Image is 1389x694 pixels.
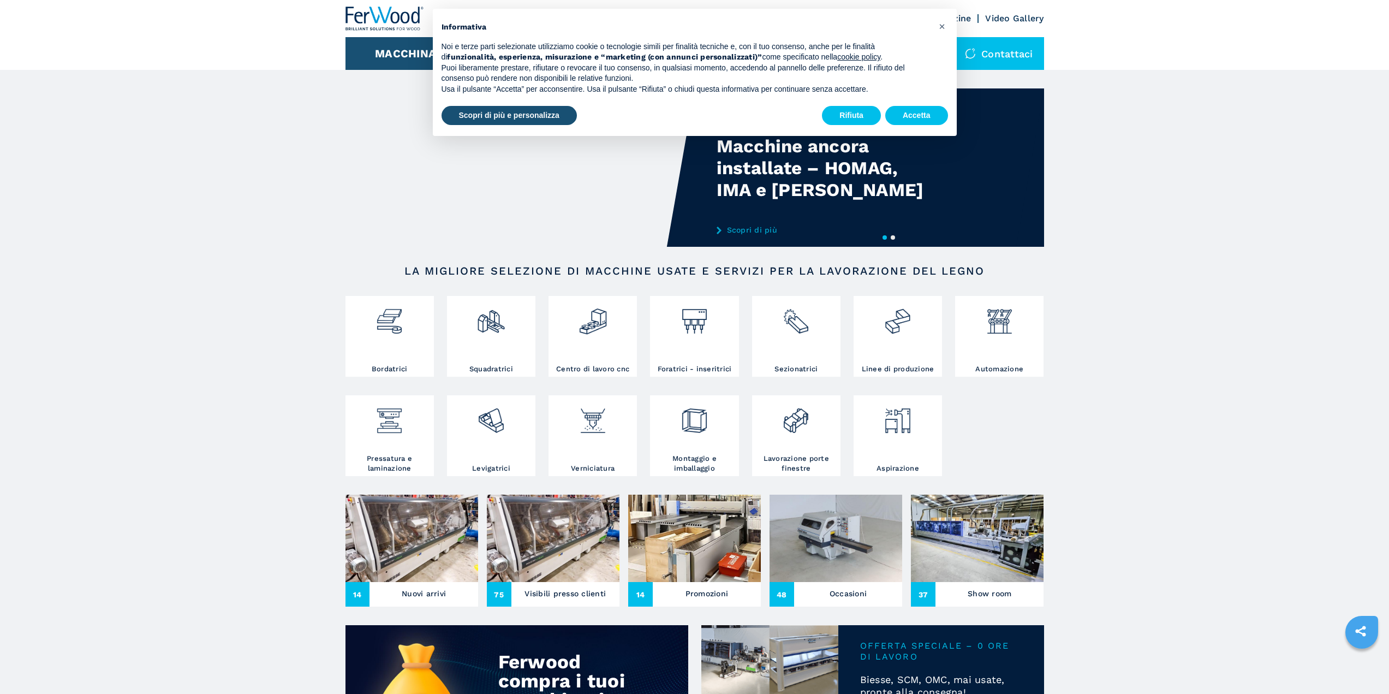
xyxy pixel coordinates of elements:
[968,586,1011,601] h3: Show room
[628,495,761,607] a: Promozioni14Promozioni
[487,495,619,582] img: Visibili presso clienti
[447,296,535,377] a: Squadratrici
[774,364,818,374] h3: Sezionatrici
[372,364,408,374] h3: Bordatrici
[487,582,511,607] span: 75
[911,495,1044,607] a: Show room37Show room
[854,395,942,476] a: Aspirazione
[628,495,761,582] img: Promozioni
[476,299,505,336] img: squadratrici_2.png
[380,264,1009,277] h2: LA MIGLIORE SELEZIONE DI MACCHINE USATE E SERVIZI PER LA LAVORAZIONE DEL LEGNO
[375,299,404,336] img: bordatrici_1.png
[375,398,404,435] img: pressa-strettoia.png
[752,296,840,377] a: Sezionatrici
[345,88,695,247] video: Your browser does not support the video tag.
[375,47,448,60] button: Macchinari
[911,495,1044,582] img: Show room
[837,52,880,61] a: cookie policy
[911,582,935,607] span: 37
[650,296,738,377] a: Foratrici - inseritrici
[934,17,951,35] button: Chiudi questa informativa
[883,235,887,240] button: 1
[628,582,653,607] span: 14
[653,454,736,473] h3: Montaggio e imballaggio
[965,48,976,59] img: Contattaci
[476,398,505,435] img: levigatrici_2.png
[830,586,867,601] h3: Occasioni
[862,364,934,374] h3: Linee di produzione
[770,582,794,607] span: 48
[954,37,1044,70] div: Contattaci
[348,454,431,473] h3: Pressatura e laminazione
[883,299,912,336] img: linee_di_produzione_2.png
[650,395,738,476] a: Montaggio e imballaggio
[345,495,478,582] img: Nuovi arrivi
[782,299,810,336] img: sezionatrici_2.png
[442,106,577,126] button: Scopri di più e personalizza
[752,395,840,476] a: Lavorazione porte finestre
[877,464,919,473] h3: Aspirazione
[891,235,895,240] button: 2
[472,464,510,473] h3: Levigatrici
[680,299,709,336] img: foratrici_inseritrici_2.png
[442,84,931,95] p: Usa il pulsante “Accetta” per acconsentire. Usa il pulsante “Rifiuta” o chiudi questa informativa...
[755,454,838,473] h3: Lavorazione porte finestre
[345,395,434,476] a: Pressatura e laminazione
[985,299,1014,336] img: automazione.png
[685,586,729,601] h3: Promozioni
[939,20,945,33] span: ×
[579,398,607,435] img: verniciatura_1.png
[556,364,629,374] h3: Centro di lavoro cnc
[770,495,902,582] img: Occasioni
[345,582,370,607] span: 14
[524,586,606,601] h3: Visibili presso clienti
[1347,618,1374,645] a: sharethis
[782,398,810,435] img: lavorazione_porte_finestre_2.png
[883,398,912,435] img: aspirazione_1.png
[447,395,535,476] a: Levigatrici
[579,299,607,336] img: centro_di_lavoro_cnc_2.png
[770,495,902,607] a: Occasioni48Occasioni
[975,364,1023,374] h3: Automazione
[680,398,709,435] img: montaggio_imballaggio_2.png
[658,364,732,374] h3: Foratrici - inseritrici
[345,296,434,377] a: Bordatrici
[955,296,1044,377] a: Automazione
[345,495,478,607] a: Nuovi arrivi14Nuovi arrivi
[487,495,619,607] a: Visibili presso clienti75Visibili presso clienti
[469,364,513,374] h3: Squadratrici
[402,586,446,601] h3: Nuovi arrivi
[442,41,931,63] p: Noi e terze parti selezionate utilizziamo cookie o tecnologie simili per finalità tecniche e, con...
[985,13,1044,23] a: Video Gallery
[549,296,637,377] a: Centro di lavoro cnc
[447,52,762,61] strong: funzionalità, esperienza, misurazione e “marketing (con annunci personalizzati)”
[717,226,931,234] a: Scopri di più
[854,296,942,377] a: Linee di produzione
[549,395,637,476] a: Verniciatura
[345,7,424,31] img: Ferwood
[822,106,881,126] button: Rifiuta
[442,22,931,33] h2: Informativa
[571,464,615,473] h3: Verniciatura
[442,63,931,84] p: Puoi liberamente prestare, rifiutare o revocare il tuo consenso, in qualsiasi momento, accedendo ...
[885,106,948,126] button: Accetta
